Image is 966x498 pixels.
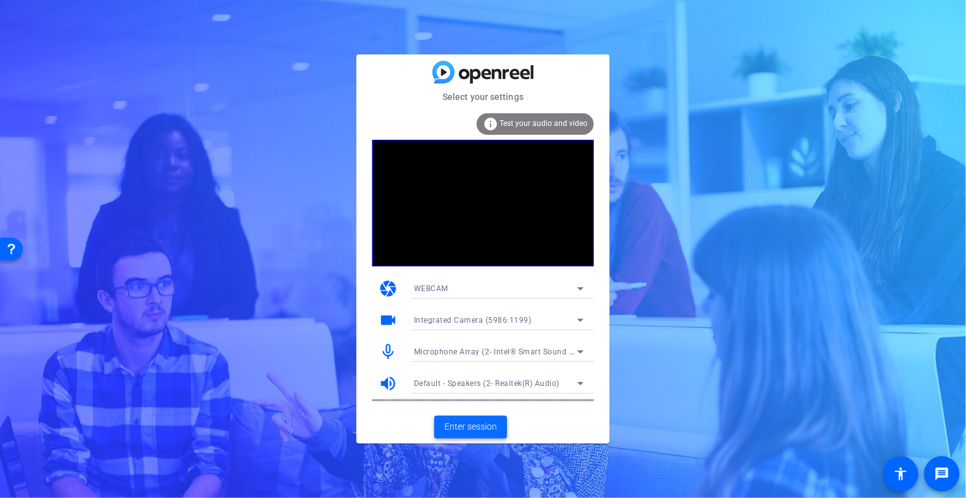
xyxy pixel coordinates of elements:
[379,311,398,330] mat-icon: videocam
[414,316,532,325] span: Integrated Camera (5986:1199)
[483,116,498,132] mat-icon: info
[379,279,398,298] mat-icon: camera
[379,342,398,361] mat-icon: mic_none
[356,90,610,104] mat-card-subtitle: Select your settings
[414,379,560,388] span: Default - Speakers (2- Realtek(R) Audio)
[499,119,587,128] span: Test your audio and video
[379,374,398,393] mat-icon: volume_up
[432,61,534,83] img: blue-gradient.svg
[893,466,908,482] mat-icon: accessibility
[444,420,497,433] span: Enter session
[934,466,950,482] mat-icon: message
[414,284,448,293] span: WEBCAM
[434,416,507,439] button: Enter session
[414,346,704,356] span: Microphone Array (2- Intel® Smart Sound Technology for Digital Microphones)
